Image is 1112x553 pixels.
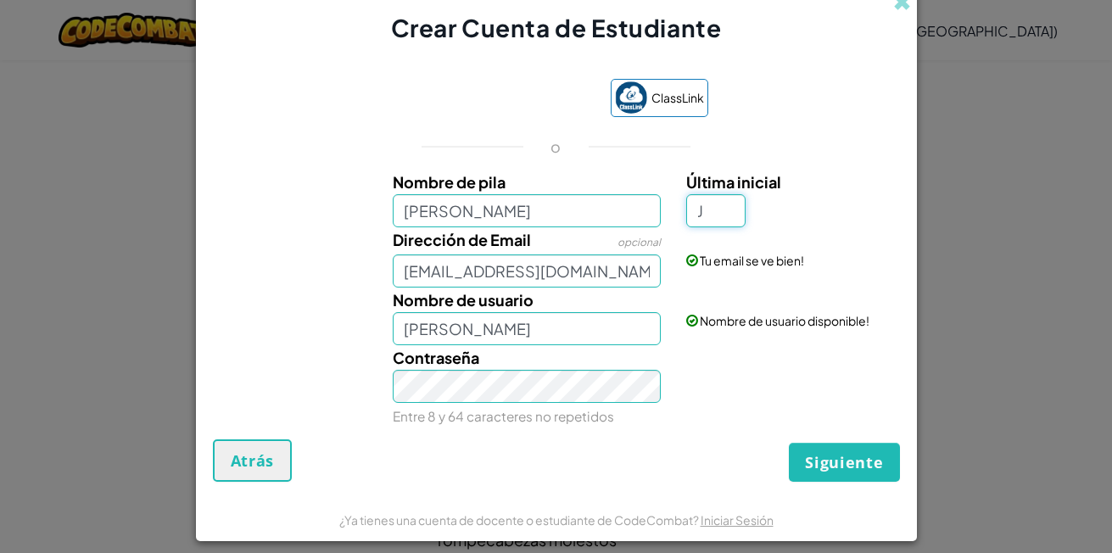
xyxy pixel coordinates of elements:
[393,348,479,367] span: Contraseña
[396,81,602,118] iframe: Botón Iniciar sesión con Google
[231,450,275,471] span: Atrás
[393,290,534,310] span: Nombre de usuario
[805,452,883,472] span: Siguiente
[617,236,661,249] span: opcional
[651,86,704,110] span: ClassLink
[391,13,722,42] span: Crear Cuenta de Estudiante
[550,137,561,157] p: o
[393,230,531,249] span: Dirección de Email
[339,512,701,528] span: ¿Ya tienes una cuenta de docente o estudiante de CodeCombat?
[701,512,774,528] a: Iniciar Sesión
[686,172,781,192] span: Última inicial
[700,253,804,268] span: Tu email se ve bien!
[213,439,293,482] button: Atrás
[700,313,869,328] span: Nombre de usuario disponible!
[789,443,899,482] button: Siguiente
[393,408,614,424] small: Entre 8 y 64 caracteres no repetidos
[615,81,647,114] img: classlink-logo-small.png
[393,172,506,192] span: Nombre de pila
